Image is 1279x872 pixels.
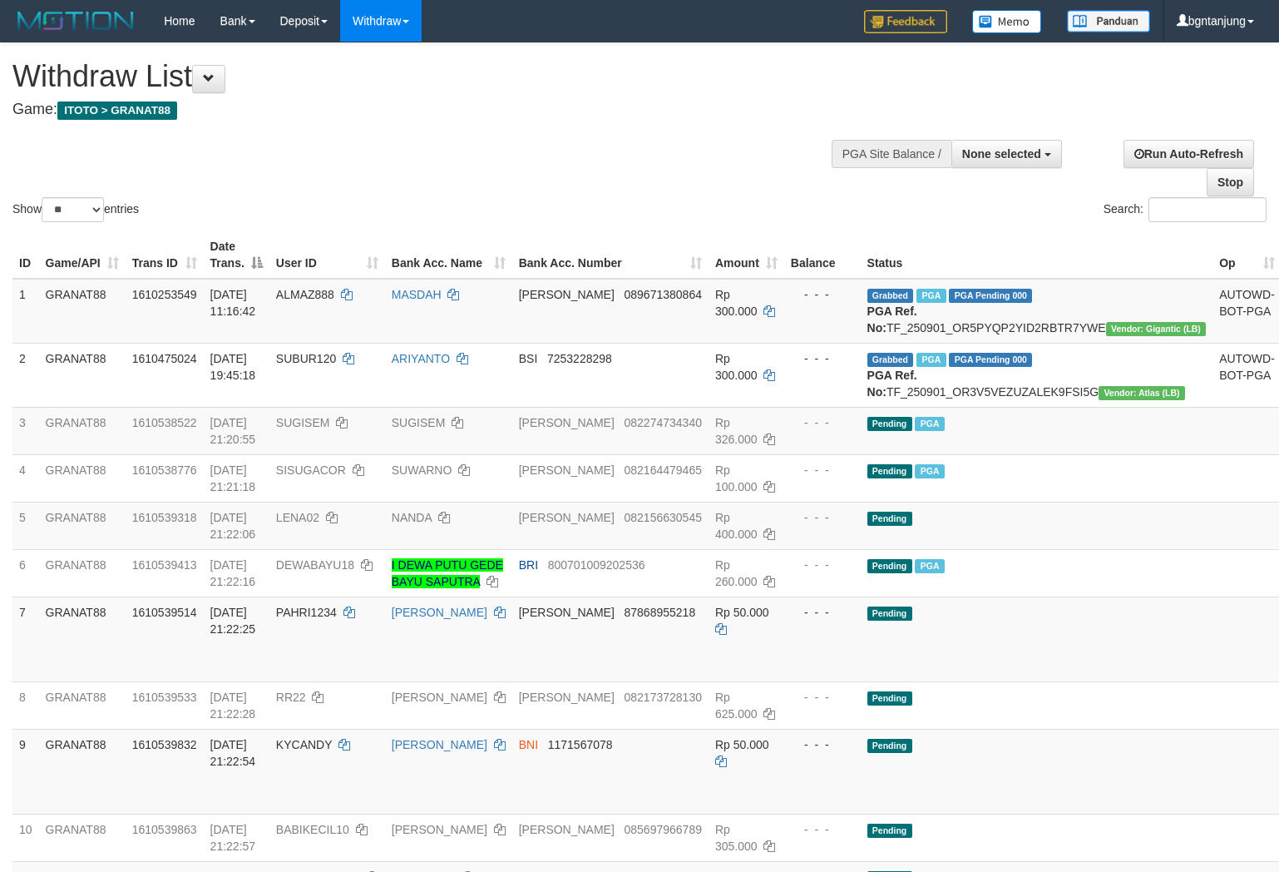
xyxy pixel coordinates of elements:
span: [DATE] 21:22:06 [210,511,256,541]
span: BNI [519,738,538,751]
td: 7 [12,597,39,681]
div: - - - [791,557,854,573]
span: [PERSON_NAME] [519,691,615,704]
b: PGA Ref. No: [867,305,917,334]
span: 1610538522 [132,416,197,429]
td: GRANAT88 [39,549,126,597]
span: Marked by bgnjimi [915,417,944,431]
a: SUGISEM [392,416,446,429]
td: GRANAT88 [39,729,126,814]
span: Rp 625.000 [715,691,758,721]
span: BSI [519,352,538,365]
td: TF_250901_OR3V5VEZUZALEK9FSI5G [861,343,1213,407]
td: GRANAT88 [39,597,126,681]
span: Grabbed [867,289,914,303]
a: NANDA [392,511,432,524]
span: [DATE] 19:45:18 [210,352,256,382]
a: MASDAH [392,288,442,301]
span: BRI [519,558,538,572]
span: 1610475024 [132,352,197,365]
span: [DATE] 21:22:25 [210,606,256,636]
span: Marked by bgnzaza [916,353,946,367]
span: [DATE] 21:20:55 [210,416,256,446]
span: 1610253549 [132,288,197,301]
span: 1610539832 [132,738,197,751]
td: 8 [12,681,39,729]
span: Pending [867,464,912,478]
span: DEWABAYU18 [276,558,354,572]
label: Search: [1104,197,1267,222]
td: 5 [12,502,39,549]
span: Rp 300.000 [715,288,758,318]
span: Copy 082173728130 to clipboard [625,691,702,704]
div: - - - [791,821,854,838]
div: - - - [791,604,854,621]
span: BABIKECIL10 [276,823,349,836]
span: LENA02 [276,511,319,524]
span: Copy 800701009202536 to clipboard [548,558,645,572]
img: Feedback.jpg [864,10,947,33]
span: Rp 260.000 [715,558,758,588]
span: [PERSON_NAME] [519,823,615,836]
select: Showentries [42,197,104,222]
span: Copy 089671380864 to clipboard [625,288,702,301]
span: 1610539863 [132,823,197,836]
td: GRANAT88 [39,454,126,502]
a: SUWARNO [392,463,452,477]
span: [DATE] 21:22:57 [210,823,256,853]
td: 2 [12,343,39,407]
span: ITOTO > GRANAT88 [57,102,177,120]
span: [PERSON_NAME] [519,416,615,429]
span: 1610539318 [132,511,197,524]
th: Amount: activate to sort column ascending [709,231,784,279]
span: RR22 [276,691,306,704]
input: Search: [1148,197,1267,222]
td: GRANAT88 [39,814,126,861]
span: PAHRI1234 [276,606,337,619]
div: - - - [791,414,854,431]
span: Copy 082164479465 to clipboard [625,463,702,477]
a: Stop [1207,168,1254,196]
div: - - - [791,462,854,478]
span: Rp 50.000 [715,606,769,619]
span: Vendor URL: https://dashboard.q2checkout.com/secure [1106,322,1207,336]
div: - - - [791,286,854,303]
span: Pending [867,739,912,753]
a: ARIYANTO [392,352,450,365]
span: [DATE] 11:16:42 [210,288,256,318]
span: [DATE] 21:22:28 [210,691,256,721]
span: 1610539533 [132,691,197,704]
span: PGA Pending [949,289,1032,303]
span: Marked by bgnjimi [915,464,944,478]
td: TF_250901_OR5PYQP2YID2RBTR7YWE [861,279,1213,344]
td: 9 [12,729,39,814]
td: GRANAT88 [39,279,126,344]
a: [PERSON_NAME] [392,823,487,836]
th: Bank Acc. Name: activate to sort column ascending [385,231,512,279]
th: Bank Acc. Number: activate to sort column ascending [512,231,709,279]
th: Game/API: activate to sort column ascending [39,231,126,279]
span: 1610539514 [132,606,197,619]
th: Balance [784,231,861,279]
span: Copy 1171567078 to clipboard [548,738,613,751]
td: GRANAT88 [39,343,126,407]
span: Copy 082274734340 to clipboard [625,416,702,429]
span: [PERSON_NAME] [519,606,615,619]
span: Pending [867,512,912,526]
div: - - - [791,689,854,706]
span: SUBUR120 [276,352,336,365]
span: KYCANDY [276,738,332,751]
td: GRANAT88 [39,407,126,454]
span: 1610539413 [132,558,197,572]
span: SISUGACOR [276,463,346,477]
div: - - - [791,350,854,367]
td: GRANAT88 [39,502,126,549]
h4: Game: [12,102,836,118]
td: GRANAT88 [39,681,126,729]
div: - - - [791,736,854,753]
div: PGA Site Balance / [832,140,951,168]
span: [PERSON_NAME] [519,288,615,301]
td: 6 [12,549,39,597]
span: Rp 400.000 [715,511,758,541]
span: Pending [867,559,912,573]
